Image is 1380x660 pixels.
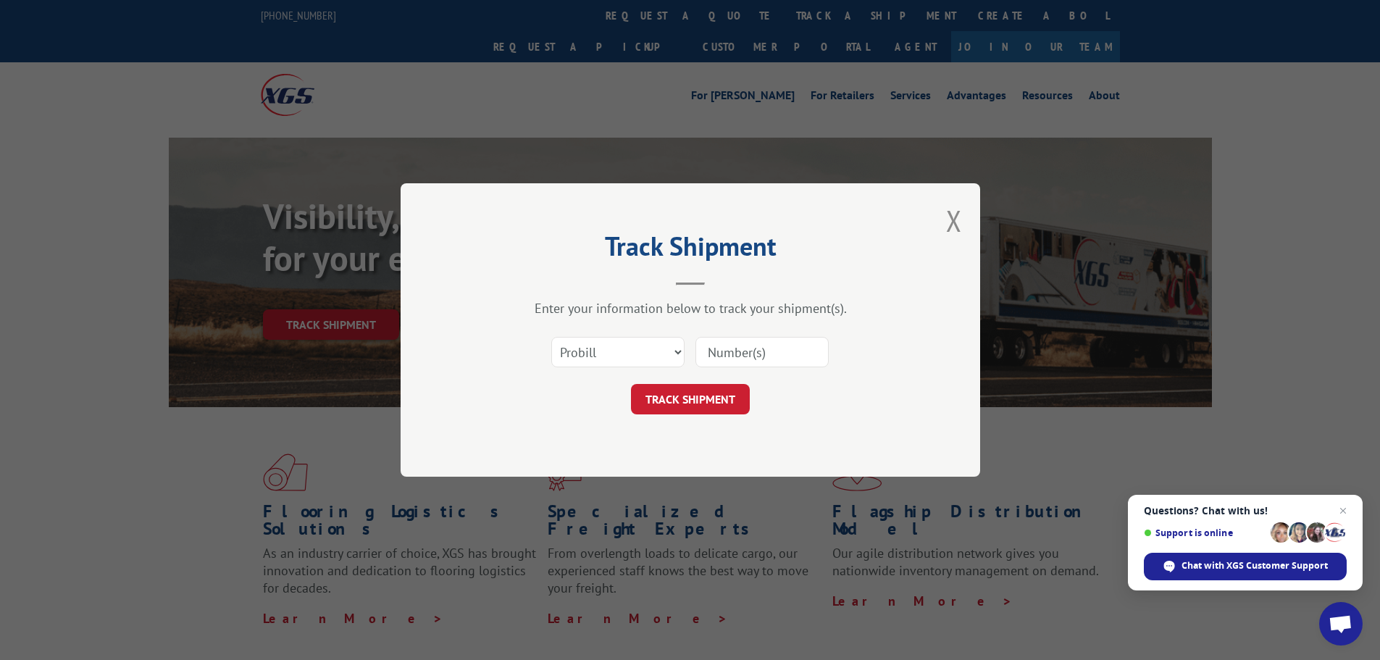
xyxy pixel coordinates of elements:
span: Support is online [1144,527,1266,538]
span: Close chat [1334,502,1352,519]
button: TRACK SHIPMENT [631,384,750,414]
span: Questions? Chat with us! [1144,505,1347,517]
div: Open chat [1319,602,1363,646]
div: Enter your information below to track your shipment(s). [473,300,908,317]
h2: Track Shipment [473,236,908,264]
input: Number(s) [695,337,829,367]
button: Close modal [946,201,962,240]
div: Chat with XGS Customer Support [1144,553,1347,580]
span: Chat with XGS Customer Support [1182,559,1328,572]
